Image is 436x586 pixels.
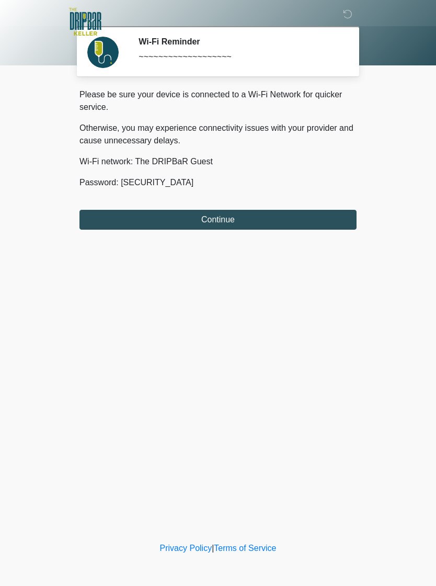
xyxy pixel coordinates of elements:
[69,8,101,36] img: The DRIPBaR - Keller Logo
[139,51,341,63] div: ~~~~~~~~~~~~~~~~~~~
[214,544,276,553] a: Terms of Service
[212,544,214,553] a: |
[79,176,357,189] p: Password: [SECURITY_DATA]
[79,122,357,147] p: Otherwise, you may experience connectivity issues with your provider and cause unnecessary delays.
[79,155,357,168] p: Wi-Fi network: The DRIPBaR Guest
[160,544,212,553] a: Privacy Policy
[87,37,119,68] img: Agent Avatar
[79,210,357,230] button: Continue
[79,88,357,114] p: Please be sure your device is connected to a Wi-Fi Network for quicker service.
